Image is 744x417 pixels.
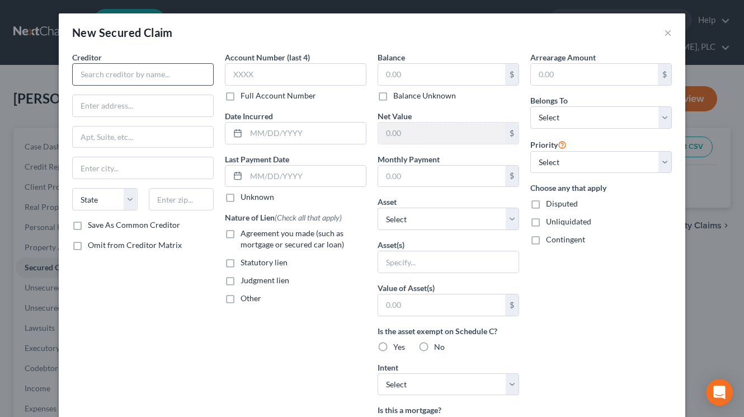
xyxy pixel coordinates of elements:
[378,110,412,122] label: Net Value
[241,228,344,249] span: Agreement you made (such as mortgage or secured car loan)
[378,51,405,63] label: Balance
[73,157,213,179] input: Enter city...
[88,240,182,250] span: Omit from Creditor Matrix
[378,404,519,416] label: Is this a mortgage?
[241,257,288,267] span: Statutory lien
[546,199,578,208] span: Disputed
[706,379,733,406] div: Open Intercom Messenger
[88,219,180,231] label: Save As Common Creditor
[225,153,289,165] label: Last Payment Date
[505,64,519,85] div: $
[658,64,671,85] div: $
[434,342,445,352] span: No
[378,294,505,316] input: 0.00
[225,51,310,63] label: Account Number (last 4)
[73,126,213,148] input: Apt, Suite, etc...
[378,239,404,251] label: Asset(s)
[378,64,505,85] input: 0.00
[72,63,214,86] input: Search creditor by name...
[393,90,456,101] label: Balance Unknown
[505,166,519,187] div: $
[393,342,405,352] span: Yes
[378,197,397,207] span: Asset
[505,294,519,316] div: $
[530,51,596,63] label: Arrearage Amount
[664,26,672,39] button: ×
[531,64,658,85] input: 0.00
[241,293,261,303] span: Other
[378,153,440,165] label: Monthly Payment
[530,182,672,194] label: Choose any that apply
[72,53,102,62] span: Creditor
[378,123,505,144] input: 0.00
[241,90,316,101] label: Full Account Number
[275,213,342,222] span: (Check all that apply)
[530,138,567,151] label: Priority
[378,282,435,294] label: Value of Asset(s)
[73,95,213,116] input: Enter address...
[505,123,519,144] div: $
[225,110,273,122] label: Date Incurred
[546,235,585,244] span: Contingent
[241,275,289,285] span: Judgment lien
[149,188,214,210] input: Enter zip...
[225,63,366,86] input: XXXX
[530,96,568,105] span: Belongs To
[246,123,366,144] input: MM/DD/YYYY
[378,251,519,273] input: Specify...
[225,212,342,223] label: Nature of Lien
[546,217,591,226] span: Unliquidated
[378,362,398,373] label: Intent
[72,25,173,40] div: New Secured Claim
[378,325,519,337] label: Is the asset exempt on Schedule C?
[241,191,274,203] label: Unknown
[378,166,505,187] input: 0.00
[246,166,366,187] input: MM/DD/YYYY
